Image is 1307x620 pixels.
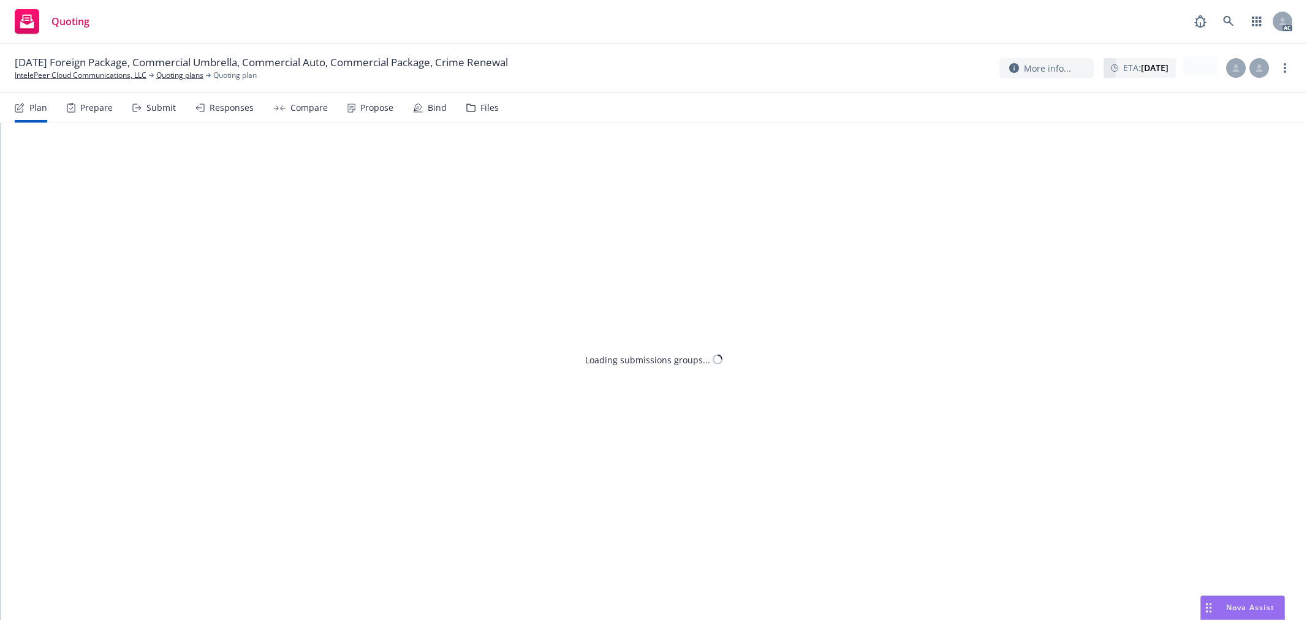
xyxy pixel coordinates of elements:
[999,58,1094,78] button: More info...
[1024,62,1071,75] span: More info...
[360,103,393,113] div: Propose
[10,4,94,39] a: Quoting
[290,103,328,113] div: Compare
[1244,9,1269,34] a: Switch app
[29,103,47,113] div: Plan
[1123,61,1169,74] span: ETA :
[1201,596,1216,619] div: Drag to move
[1188,9,1213,34] a: Report a Bug
[1141,62,1169,74] strong: [DATE]
[1278,61,1292,75] a: more
[15,55,508,70] span: [DATE] Foreign Package, Commercial Umbrella, Commercial Auto, Commercial Package, Crime Renewal
[80,103,113,113] div: Prepare
[1216,9,1241,34] a: Search
[428,103,447,113] div: Bind
[156,70,203,81] a: Quoting plans
[210,103,254,113] div: Responses
[480,103,499,113] div: Files
[1200,595,1285,620] button: Nova Assist
[51,17,89,26] span: Quoting
[1226,602,1275,613] span: Nova Assist
[146,103,176,113] div: Submit
[15,70,146,81] a: IntelePeer Cloud Communications, LLC
[585,353,710,366] div: Loading submissions groups...
[213,70,257,81] span: Quoting plan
